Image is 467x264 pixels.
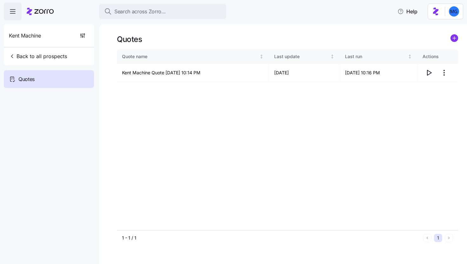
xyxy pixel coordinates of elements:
[445,234,453,242] button: Next page
[330,54,335,59] div: Not sorted
[114,8,166,16] span: Search across Zorro...
[408,54,412,59] div: Not sorted
[274,53,329,60] div: Last update
[449,6,459,17] img: 61c362f0e1d336c60eacb74ec9823875
[269,64,340,82] td: [DATE]
[397,8,417,15] span: Help
[259,54,264,59] div: Not sorted
[9,52,67,60] span: Back to all prospects
[450,34,458,42] svg: add icon
[340,49,417,64] th: Last runNot sorted
[117,34,142,44] h1: Quotes
[9,32,41,40] span: Kent Machine
[117,49,269,64] th: Quote nameNot sorted
[392,5,423,18] button: Help
[423,234,431,242] button: Previous page
[345,53,407,60] div: Last run
[99,4,226,19] button: Search across Zorro...
[340,64,417,82] td: [DATE] 10:16 PM
[434,234,442,242] button: 1
[269,49,340,64] th: Last updateNot sorted
[4,70,94,88] a: Quotes
[6,50,70,63] button: Back to all prospects
[18,75,35,83] span: Quotes
[122,235,421,241] div: 1 - 1 / 1
[122,53,258,60] div: Quote name
[450,34,458,44] a: add icon
[423,53,453,60] div: Actions
[117,64,269,82] td: Kent Machine Quote [DATE] 10:14 PM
